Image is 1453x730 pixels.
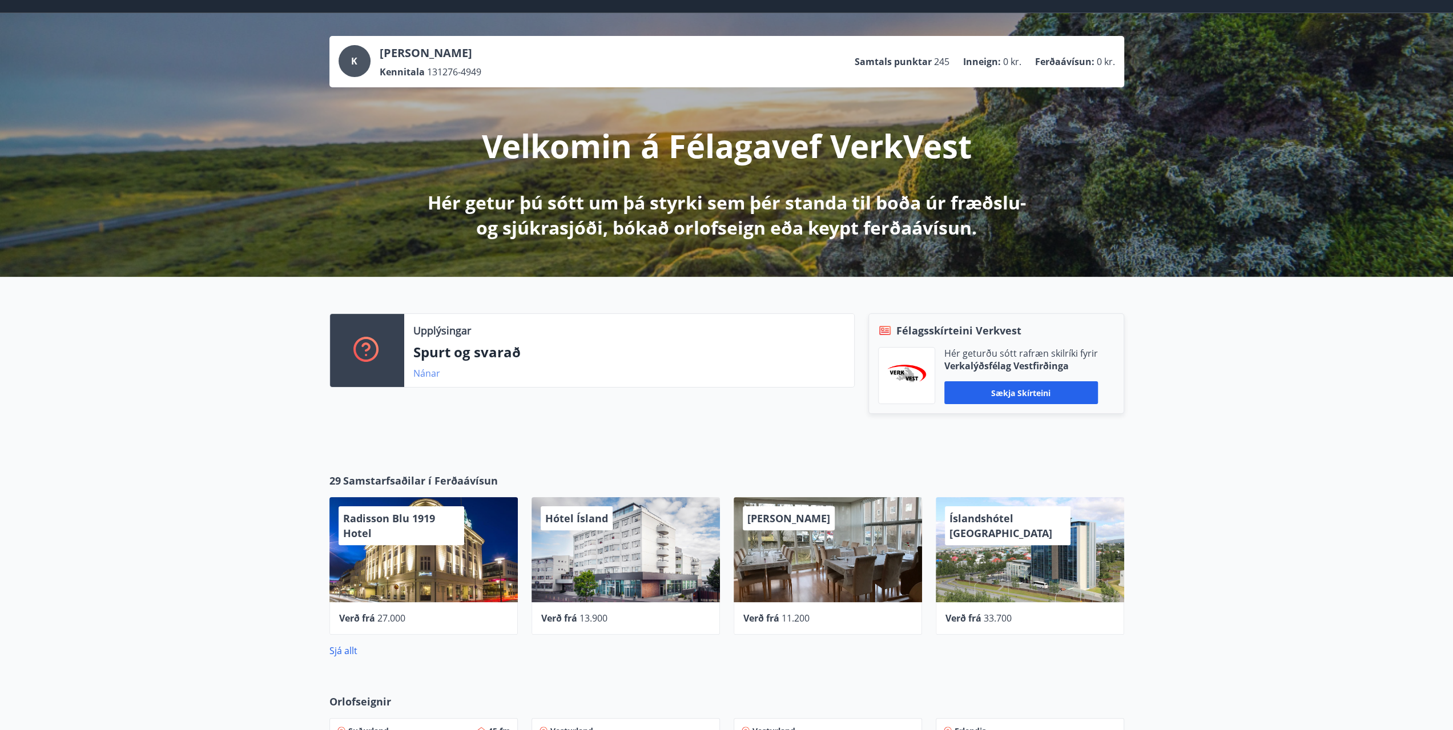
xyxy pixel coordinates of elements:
[855,55,932,68] p: Samtals punktar
[339,612,375,624] span: Verð frá
[944,347,1098,360] p: Hér geturðu sótt rafræn skilríki fyrir
[1003,55,1021,68] span: 0 kr.
[963,55,1001,68] p: Inneign :
[1035,55,1094,68] p: Ferðaávísun :
[743,612,779,624] span: Verð frá
[579,612,607,624] span: 13.900
[377,612,405,624] span: 27.000
[944,381,1098,404] button: Sækja skírteini
[351,55,357,67] span: K
[380,66,425,78] p: Kennitala
[329,694,391,709] span: Orlofseignir
[380,45,481,61] p: [PERSON_NAME]
[747,511,830,525] span: [PERSON_NAME]
[782,612,810,624] span: 11.200
[329,644,357,657] a: Sjá allt
[482,124,972,167] p: Velkomin á Félagavef VerkVest
[413,323,471,338] p: Upplýsingar
[343,473,498,488] span: Samstarfsaðilar í Ferðaávísun
[944,360,1098,372] p: Verkalýðsfélag Vestfirðinga
[984,612,1012,624] span: 33.700
[541,612,577,624] span: Verð frá
[545,511,608,525] span: Hótel Ísland
[425,190,1028,240] p: Hér getur þú sótt um þá styrki sem þér standa til boða úr fræðslu- og sjúkrasjóði, bókað orlofsei...
[427,66,481,78] span: 131276-4949
[329,473,341,488] span: 29
[413,342,845,362] p: Spurt og svarað
[343,511,435,540] span: Radisson Blu 1919 Hotel
[413,367,440,380] a: Nánar
[949,511,1052,540] span: Íslandshótel [GEOGRAPHIC_DATA]
[1097,55,1115,68] span: 0 kr.
[945,612,981,624] span: Verð frá
[934,55,949,68] span: 245
[896,323,1021,338] span: Félagsskírteini Verkvest
[887,365,926,387] img: jihgzMk4dcgjRAW2aMgpbAqQEG7LZi0j9dOLAUvz.png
